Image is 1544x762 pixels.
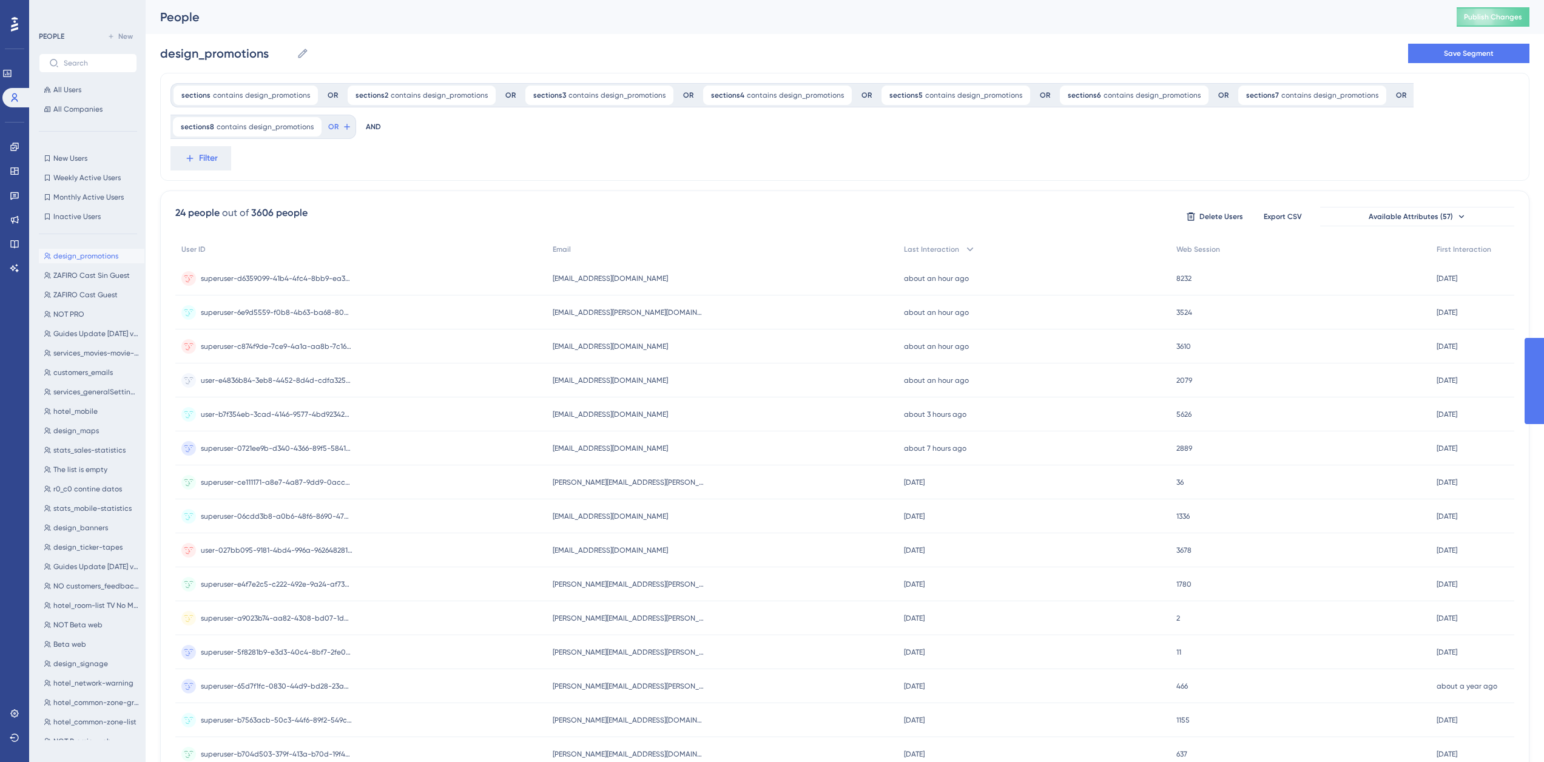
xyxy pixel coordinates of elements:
time: [DATE] [1437,716,1457,724]
button: services_movies-movie-catalogue [39,346,144,360]
span: 36 [1176,477,1184,487]
span: 8232 [1176,274,1192,283]
button: Guides Update [DATE] v4.89 [39,326,144,341]
span: sections [181,90,211,100]
button: hotel_common-zone-groups [39,695,144,710]
button: ZAFIRO Cast Sin Guest [39,268,144,283]
time: [DATE] [1437,308,1457,317]
span: design_promotions [1136,90,1201,100]
span: superuser-b7563acb-50c3-44f6-89f2-549c4f50487b [201,715,352,725]
span: Guides Update [DATE] v4.86 [53,562,140,571]
button: hotel_mobile [39,404,144,419]
button: Weekly Active Users [39,170,137,185]
time: [DATE] [1437,750,1457,758]
div: 3606 people [251,206,308,220]
span: ZAFIRO Cast Sin Guest [53,271,130,280]
button: hotel_room-list TV No Mobile [39,598,144,613]
span: sections4 [711,90,744,100]
span: New Users [53,153,87,163]
span: Email [553,244,571,254]
span: contains [747,90,777,100]
time: [DATE] [904,512,925,521]
span: First Interaction [1437,244,1491,254]
span: sections7 [1246,90,1279,100]
span: Inactive Users [53,212,101,221]
span: 1336 [1176,511,1190,521]
span: 2 [1176,613,1180,623]
span: [PERSON_NAME][EMAIL_ADDRESS][DOMAIN_NAME] [553,715,704,725]
span: 3678 [1176,545,1192,555]
time: [DATE] [1437,376,1457,385]
span: design_promotions [245,90,310,100]
button: NOT Beta web [39,618,144,632]
button: design_ticker-tapes [39,540,144,555]
span: 11 [1176,647,1181,657]
button: Available Attributes (57) [1320,207,1514,226]
span: [EMAIL_ADDRESS][DOMAIN_NAME] [553,342,668,351]
span: Weekly Active Users [53,173,121,183]
button: NOT PRO [39,307,144,322]
span: Publish Changes [1464,12,1522,22]
time: about a year ago [1437,682,1497,690]
span: 2889 [1176,443,1192,453]
button: services_generalSettings MOVIES [39,385,144,399]
span: User ID [181,244,206,254]
div: OR [683,90,693,100]
span: stats_sales-statistics [53,445,126,455]
span: Delete Users [1199,212,1243,221]
button: stats_mobile-statistics [39,501,144,516]
div: AND [366,115,381,139]
div: OR [328,90,338,100]
span: hotel_common-zone-list [53,717,137,727]
button: Publish Changes [1457,7,1529,27]
button: NO customers_feedback-settings [39,579,144,593]
time: [DATE] [904,716,925,724]
button: hotel_network-warning [39,676,144,690]
button: The list is empty [39,462,144,477]
span: hotel_mobile [53,406,98,416]
button: ZAFIRO Cast Guest [39,288,144,302]
span: NOT PRO [53,309,84,319]
time: [DATE] [904,546,925,555]
span: design_maps [53,426,99,436]
span: OR [328,122,339,132]
input: Search [64,59,127,67]
span: superuser-5f8281b9-e3d3-40c4-8bf7-2fe0dd3cd16e [201,647,352,657]
button: Guides Update [DATE] v4.86 [39,559,144,574]
span: design_promotions [423,90,488,100]
span: [EMAIL_ADDRESS][PERSON_NAME][DOMAIN_NAME] [553,308,704,317]
span: Filter [199,151,218,166]
span: 637 [1176,749,1187,759]
span: NOT Premier web [53,737,112,746]
time: [DATE] [904,614,925,622]
span: ZAFIRO Cast Guest [53,290,118,300]
span: user-e4836b84-3eb8-4452-8d4d-cdfa325c12ac [201,376,352,385]
time: [DATE] [1437,580,1457,588]
time: about 7 hours ago [904,444,966,453]
button: All Users [39,83,137,97]
span: 3524 [1176,308,1192,317]
span: Beta web [53,639,86,649]
button: Export CSV [1252,207,1313,226]
span: sections5 [889,90,923,100]
span: 3610 [1176,342,1191,351]
span: sections3 [533,90,566,100]
span: [PERSON_NAME][EMAIL_ADDRESS][PERSON_NAME][DOMAIN_NAME] [553,647,704,657]
input: Segment Name [160,45,292,62]
span: 466 [1176,681,1188,691]
span: contains [213,90,243,100]
span: contains [568,90,598,100]
span: Guides Update [DATE] v4.89 [53,329,140,339]
span: contains [391,90,420,100]
span: customers_emails [53,368,113,377]
span: hotel_network-warning [53,678,133,688]
time: [DATE] [1437,342,1457,351]
time: [DATE] [904,682,925,690]
span: superuser-b704d503-379f-413a-b70d-19f4dcc42f25 [201,749,352,759]
span: 5626 [1176,410,1192,419]
button: New [103,29,137,44]
span: New [118,32,133,41]
button: NOT Premier web [39,734,144,749]
span: services_generalSettings MOVIES [53,387,140,397]
span: [EMAIL_ADDRESS][DOMAIN_NAME] [553,443,668,453]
